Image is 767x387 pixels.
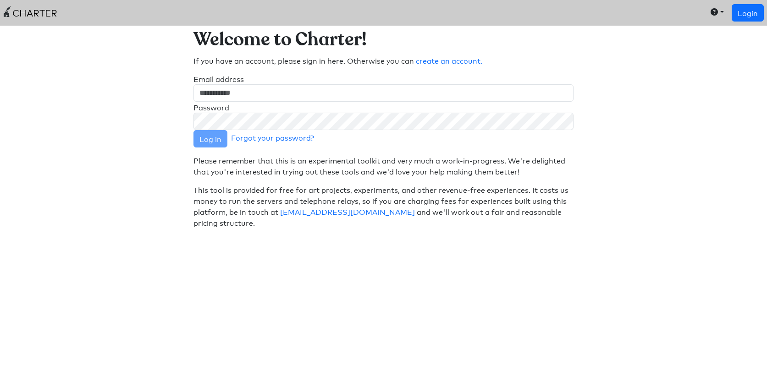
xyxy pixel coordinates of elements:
[193,73,244,84] label: Email address
[193,184,574,228] p: This tool is provided for free for art projects, experiments, and other revenue-free experiences....
[416,55,482,65] a: create an account.
[231,132,314,142] a: Forgot your password?
[280,206,415,217] a: [EMAIL_ADDRESS][DOMAIN_NAME]
[193,102,229,113] label: Password
[4,6,11,17] img: First Person Travel logo
[193,155,574,177] p: Please remember that this is an experimental toolkit and very much a work-in-progress. We're deli...
[4,4,57,22] a: CHARTER
[732,4,764,22] a: Login
[193,55,574,66] p: If you have an account, please sign in here. Otherwise you can
[193,29,574,51] h1: Welcome to Charter!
